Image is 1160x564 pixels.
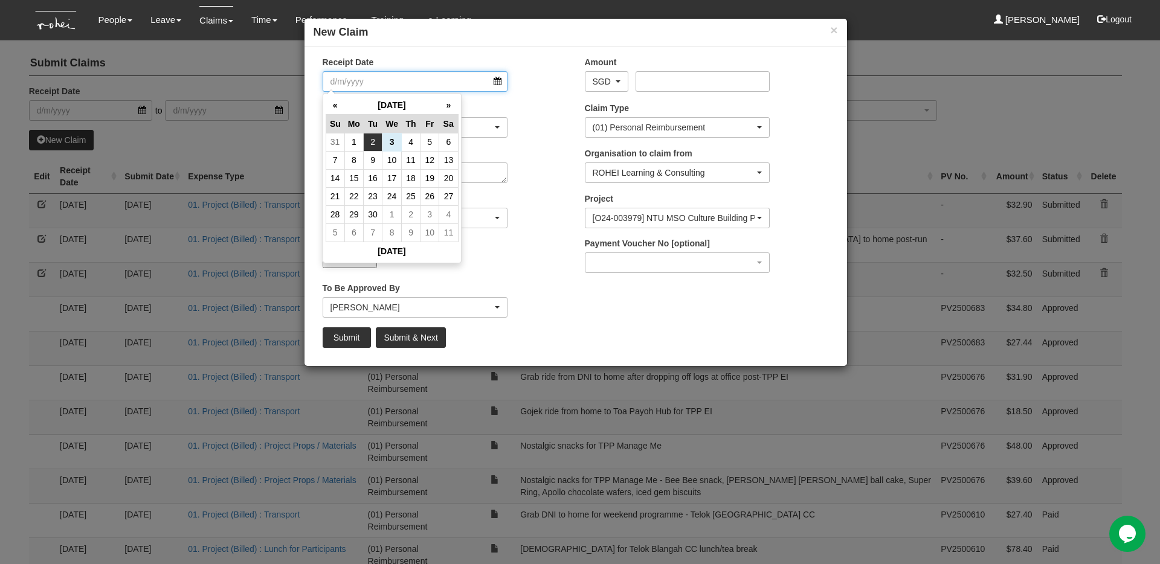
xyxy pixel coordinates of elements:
td: 9 [364,151,382,169]
th: [DATE] [344,96,439,115]
td: 25 [402,187,420,205]
label: Project [585,193,613,205]
td: 13 [439,151,458,169]
td: 5 [326,223,344,242]
td: 31 [326,133,344,151]
button: SGD [585,71,628,92]
div: [PERSON_NAME] [330,301,493,313]
input: Submit [323,327,371,348]
button: [O24-003979] NTU MSO Culture Building Phase 2 OrgWide Cascading [585,208,770,228]
button: ROHEI Learning & Consulting [585,162,770,183]
td: 10 [420,223,439,242]
td: 1 [382,205,402,223]
div: (01) Personal Reimbursement [593,121,755,133]
td: 11 [402,151,420,169]
td: 4 [439,205,458,223]
td: 28 [326,205,344,223]
td: 2 [364,133,382,151]
td: 22 [344,187,363,205]
th: Su [326,114,344,133]
td: 17 [382,169,402,187]
iframe: chat widget [1109,516,1148,552]
div: SGD [593,75,613,88]
label: To Be Approved By [323,282,400,294]
th: » [439,96,458,115]
td: 21 [326,187,344,205]
button: Abel Tan [323,297,508,318]
th: Th [402,114,420,133]
td: 3 [382,133,402,151]
td: 12 [420,151,439,169]
td: 7 [326,151,344,169]
td: 8 [382,223,402,242]
label: Claim Type [585,102,630,114]
td: 6 [439,133,458,151]
td: 7 [364,223,382,242]
td: 26 [420,187,439,205]
th: « [326,96,344,115]
td: 9 [402,223,420,242]
td: 19 [420,169,439,187]
input: Submit & Next [376,327,445,348]
td: 8 [344,151,363,169]
td: 23 [364,187,382,205]
td: 16 [364,169,382,187]
td: 20 [439,169,458,187]
td: 2 [402,205,420,223]
button: (01) Personal Reimbursement [585,117,770,138]
td: 3 [420,205,439,223]
td: 4 [402,133,420,151]
th: Fr [420,114,439,133]
div: ROHEI Learning & Consulting [593,167,755,179]
th: Mo [344,114,363,133]
td: 14 [326,169,344,187]
th: [DATE] [326,242,458,260]
td: 24 [382,187,402,205]
td: 27 [439,187,458,205]
th: Tu [364,114,382,133]
label: Receipt Date [323,56,374,68]
td: 29 [344,205,363,223]
td: 11 [439,223,458,242]
th: We [382,114,402,133]
td: 18 [402,169,420,187]
label: Payment Voucher No [optional] [585,237,710,249]
td: 6 [344,223,363,242]
button: × [830,24,837,36]
td: 15 [344,169,363,187]
th: Sa [439,114,458,133]
td: 5 [420,133,439,151]
input: d/m/yyyy [323,71,508,92]
label: Organisation to claim from [585,147,692,159]
label: Amount [585,56,617,68]
td: 1 [344,133,363,151]
td: 10 [382,151,402,169]
b: New Claim [314,26,369,38]
div: [O24-003979] NTU MSO Culture Building Phase 2 OrgWide Cascading [593,212,755,224]
td: 30 [364,205,382,223]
